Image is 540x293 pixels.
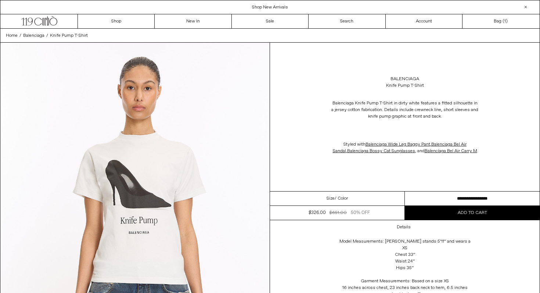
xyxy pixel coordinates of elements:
span: / [19,32,21,39]
button: Add to cart [405,206,540,220]
a: Sale [232,14,309,28]
span: / [46,32,48,39]
a: Home [6,32,18,39]
h3: Details [397,225,411,230]
span: 1 [504,18,506,24]
a: Shop [78,14,155,28]
a: Balenciaga [23,32,44,39]
div: Knife Pump T-Shirt [386,82,424,89]
a: Search [309,14,385,28]
span: Home [6,33,18,39]
a: Balenciaga [390,76,419,82]
a: Account [386,14,462,28]
div: 50% OFF [351,210,370,216]
a: Balenciaga Bel Air Sandal [333,142,467,154]
span: / Color [335,195,348,202]
span: ) [504,18,508,25]
span: Size [327,195,335,202]
a: Knife Pump T-Shirt [50,32,88,39]
p: Balenciaga Knife Pump T-Shirt in dirty white features a fitted silhouette in a jersey cotton fabr... [331,96,478,124]
span: Balenciaga [23,33,44,39]
span: Add to cart [458,210,487,216]
a: Balenciaga Bel Air Carry M [425,148,477,154]
a: Bag () [462,14,539,28]
div: $326.00 [309,210,326,216]
a: Balenciaga Bossy Cat Sunglasses [347,148,415,154]
a: Balenciaga Wide Leg Baggy Pant [366,142,430,147]
a: Shop New Arrivals [252,4,288,10]
a: New In [155,14,231,28]
span: Styled with , , , and [333,142,477,154]
div: $651.00 [330,210,347,216]
span: Knife Pump T-Shirt [50,33,88,39]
